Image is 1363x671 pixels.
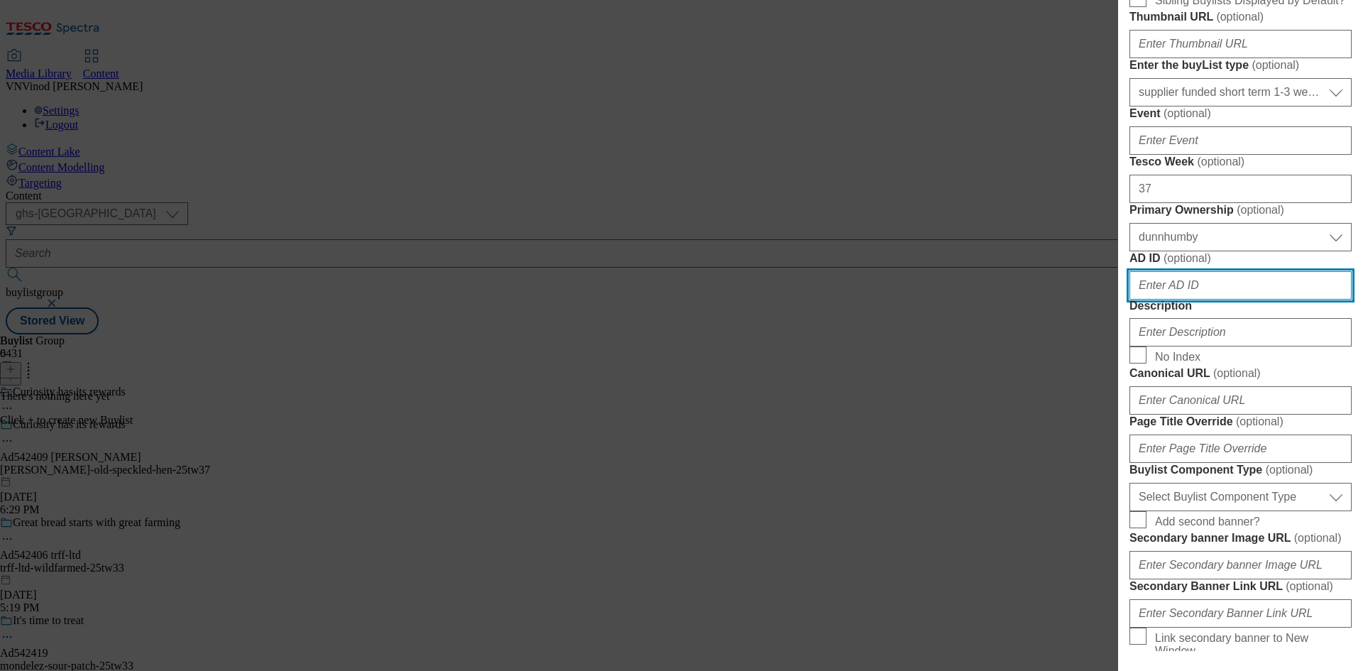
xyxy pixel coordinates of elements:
[1129,251,1352,266] label: AD ID
[1129,58,1352,72] label: Enter the buyList type
[1129,386,1352,415] input: Enter Canonical URL
[1129,415,1352,429] label: Page Title Override
[1197,156,1244,168] span: ( optional )
[1164,252,1211,264] span: ( optional )
[1129,300,1352,312] label: Description
[1129,30,1352,58] input: Enter Thumbnail URL
[1129,318,1352,347] input: Enter Description
[1164,107,1211,119] span: ( optional )
[1129,203,1352,217] label: Primary Ownership
[1129,463,1352,477] label: Buylist Component Type
[1129,126,1352,155] input: Enter Event
[1237,204,1284,216] span: ( optional )
[1129,599,1352,628] input: Enter Secondary Banner Link URL
[1129,579,1352,594] label: Secondary Banner Link URL
[1213,367,1261,379] span: ( optional )
[1129,435,1352,463] input: Enter Page Title Override
[1129,175,1352,203] input: Enter Tesco Week
[1129,271,1352,300] input: Enter AD ID
[1129,551,1352,579] input: Enter Secondary banner Image URL
[1129,10,1352,24] label: Thumbnail URL
[1129,107,1352,121] label: Event
[1129,531,1352,545] label: Secondary banner Image URL
[1252,59,1299,71] span: ( optional )
[1129,155,1352,169] label: Tesco Week
[1155,632,1346,658] span: Link secondary banner to New Window
[1294,532,1342,544] span: ( optional )
[1236,415,1283,427] span: ( optional )
[1286,580,1333,592] span: ( optional )
[1266,464,1313,476] span: ( optional )
[1155,515,1260,528] span: Add second banner?
[1129,366,1352,381] label: Canonical URL
[1216,11,1264,23] span: ( optional )
[1155,351,1200,364] span: No Index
